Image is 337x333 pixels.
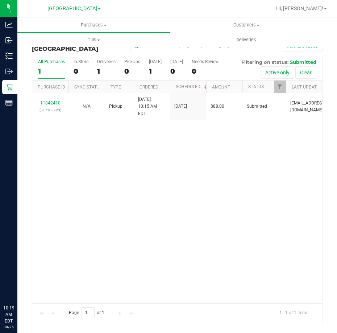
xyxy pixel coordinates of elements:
[32,39,129,52] h3: Purchase Fulfillment:
[3,305,14,324] p: 10:19 AM EDT
[170,67,183,75] div: 0
[170,32,323,48] a: Deliveries
[74,67,88,75] div: 0
[32,45,98,52] span: [GEOGRAPHIC_DATA]
[47,5,97,12] span: [GEOGRAPHIC_DATA]
[40,100,61,106] a: 11842410
[138,96,166,117] span: [DATE] 10:15 AM EDT
[174,103,187,110] span: [DATE]
[192,67,219,75] div: 0
[5,52,13,59] inline-svg: Inventory
[295,66,316,79] button: Clear
[37,107,64,114] p: (317103723)
[5,21,13,28] inline-svg: Analytics
[17,22,170,28] span: Purchases
[170,17,323,33] a: Customers
[149,59,162,64] div: [DATE]
[176,84,209,89] a: Scheduled
[149,67,162,75] div: 1
[74,85,102,90] a: Sync Status
[109,103,122,110] span: Pickup
[63,307,111,318] span: Page of 1
[247,103,267,110] span: Submitted
[124,67,140,75] div: 0
[17,17,170,33] a: Purchases
[124,59,140,64] div: PickUps
[38,85,65,90] a: Purchase ID
[226,37,266,43] span: Deliveries
[38,67,65,75] div: 1
[7,275,29,297] iframe: Resource center
[18,37,170,43] span: Tills
[241,59,288,65] span: Filtering on status:
[38,59,65,64] div: All Purchases
[248,84,264,89] a: Status
[3,324,14,330] p: 08/25
[5,68,13,75] inline-svg: Outbound
[97,59,116,64] div: Deliveries
[83,104,91,109] span: Not Applicable
[83,103,91,110] button: N/A
[170,59,183,64] div: [DATE]
[192,59,219,64] div: Needs Review
[212,85,230,90] a: Amount
[292,85,328,90] a: Last Updated By
[111,85,121,90] a: Type
[140,85,158,90] a: Ordered
[74,59,88,64] div: In Store
[170,22,322,28] span: Customers
[261,66,294,79] button: Active only
[17,32,170,48] a: Tills
[5,37,13,44] inline-svg: Inbound
[274,307,314,318] span: 1 - 1 of 1 items
[97,67,116,75] div: 1
[82,307,95,318] input: 1
[5,83,13,91] inline-svg: Retail
[274,81,286,93] a: Filter
[290,59,316,65] span: Submitted
[5,99,13,106] inline-svg: Reports
[211,103,224,110] span: $88.00
[276,5,323,11] span: Hi, [PERSON_NAME]!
